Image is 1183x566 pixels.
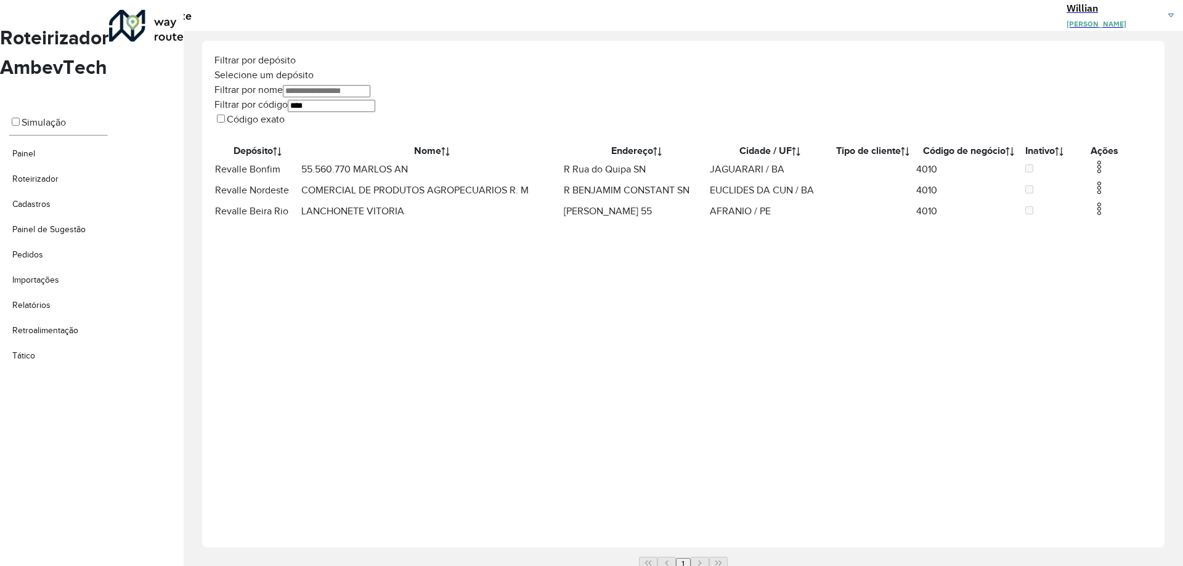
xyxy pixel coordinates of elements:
span: Cadastros [12,198,51,211]
label: Filtrar por código [214,99,288,110]
th: Inativo [1022,143,1068,159]
td: Revalle Nordeste [214,180,301,201]
td: [PERSON_NAME] 55 [563,201,709,222]
td: EUCLIDES DA CUN / BA [709,180,830,201]
span: Importações [12,273,59,286]
a: Willian[PERSON_NAME] [1067,1,1183,30]
th: Nome [301,143,563,159]
th: Depósito [214,143,301,159]
th: Tipo de cliente [830,143,916,159]
span: Painel [12,147,35,160]
label: Simulação [22,117,66,127]
span: Relatórios [12,299,51,312]
span: [PERSON_NAME] [1067,19,1126,28]
td: COMERCIAL DE PRODUTOS AGROPECUARIOS R. M [301,180,563,201]
td: LANCHONETE VITORIA [301,201,563,222]
td: 55.560.770 MARLOS AN [301,159,563,180]
td: 4010 [916,180,1022,201]
th: Código de negócio [916,143,1022,159]
span: Painel de Sugestão [12,223,86,236]
td: AFRANIO / PE [709,201,830,222]
span: Pedidos [12,248,43,261]
th: Cidade / UF [709,143,830,159]
h3: Willian [1067,1,1159,15]
label: Filtrar por nome [214,84,283,95]
label: Filtrar por depósito [214,55,296,65]
td: JAGUARARI / BA [709,159,830,180]
td: Revalle Bonfim [214,159,301,180]
td: Revalle Beira Rio [214,201,301,222]
label: Código exato [227,114,285,124]
td: R BENJAMIM CONSTANT SN [563,180,709,201]
th: Ações [1067,143,1141,159]
span: Retroalimentação [12,324,78,337]
td: 4010 [916,201,1022,222]
span: Tático [12,349,35,362]
th: Endereço [563,143,709,159]
td: 4010 [916,159,1022,180]
span: Roteirizador [12,172,59,185]
td: R Rua do Quipa SN [563,159,709,180]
